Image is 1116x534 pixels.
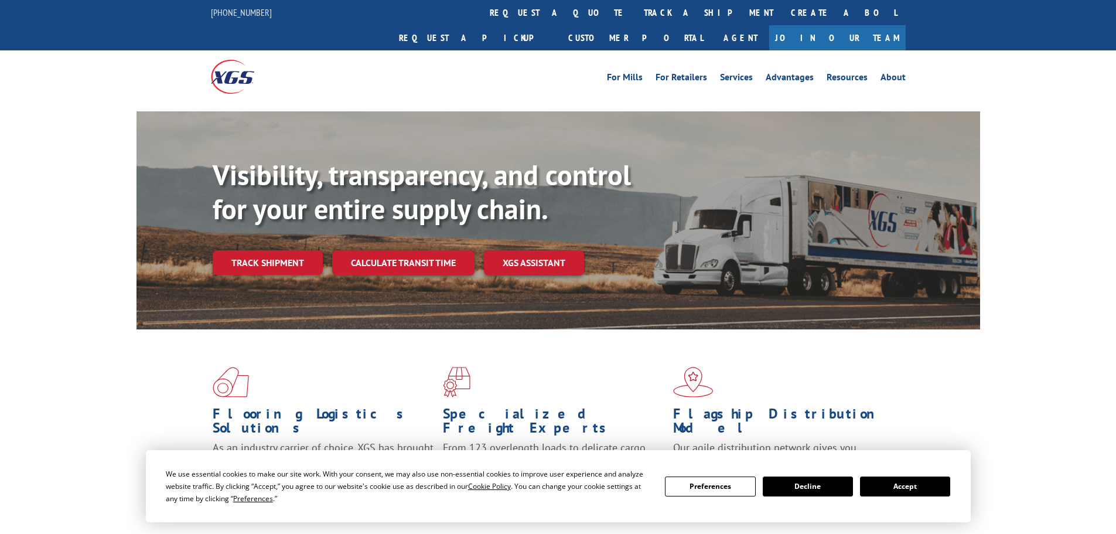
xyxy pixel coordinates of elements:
[860,477,950,496] button: Accept
[673,367,714,397] img: xgs-icon-flagship-distribution-model-red
[763,477,853,496] button: Decline
[673,441,889,468] span: Our agile distribution network gives you nationwide inventory management on demand.
[607,73,643,86] a: For Mills
[213,250,323,275] a: Track shipment
[656,73,707,86] a: For Retailers
[213,407,434,441] h1: Flooring Logistics Solutions
[213,441,434,482] span: As an industry carrier of choice, XGS has brought innovation and dedication to flooring logistics...
[880,73,906,86] a: About
[443,407,664,441] h1: Specialized Freight Experts
[720,73,753,86] a: Services
[233,494,273,504] span: Preferences
[827,73,868,86] a: Resources
[665,477,755,496] button: Preferences
[390,25,559,50] a: Request a pickup
[213,157,631,227] b: Visibility, transparency, and control for your entire supply chain.
[484,250,584,275] a: XGS ASSISTANT
[166,468,651,505] div: We use essential cookies to make our site work. With your consent, we may also use non-essential ...
[146,450,971,522] div: Cookie Consent Prompt
[213,367,249,397] img: xgs-icon-total-supply-chain-intelligence-red
[712,25,769,50] a: Agent
[211,6,272,18] a: [PHONE_NUMBER]
[443,367,470,397] img: xgs-icon-focused-on-flooring-red
[468,481,511,491] span: Cookie Policy
[769,25,906,50] a: Join Our Team
[443,441,664,493] p: From 123 overlength loads to delicate cargo, our experienced staff knows the best way to move you...
[766,73,814,86] a: Advantages
[559,25,712,50] a: Customer Portal
[332,250,475,275] a: Calculate transit time
[673,407,895,441] h1: Flagship Distribution Model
